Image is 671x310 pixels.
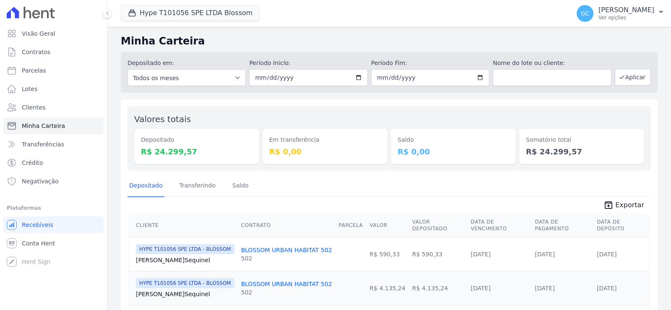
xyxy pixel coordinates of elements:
dt: Depositado [141,135,252,144]
dd: R$ 24.299,57 [141,146,252,157]
a: [DATE] [535,285,555,292]
label: Valores totais [134,114,191,124]
span: Minha Carteira [22,122,65,130]
dd: R$ 0,00 [269,146,381,157]
span: Exportar [615,200,644,210]
span: Parcelas [22,66,46,75]
th: Data de Pagamento [532,214,594,237]
dt: Em transferência [269,135,381,144]
a: [DATE] [535,251,555,258]
div: 502 [241,288,332,297]
span: Clientes [22,103,45,112]
a: Saldo [231,175,250,197]
a: unarchive Exportar [597,200,651,212]
th: Valor Depositado [409,214,468,237]
th: Data de Vencimento [468,214,532,237]
td: R$ 590,33 [409,237,468,271]
label: Nome do lote ou cliente: [493,59,611,68]
i: unarchive [603,200,614,210]
button: Hype T101056 SPE LTDA Blossom [121,5,260,21]
p: Ver opções [598,14,654,21]
a: [DATE] [597,285,616,292]
h2: Minha Carteira [121,34,658,49]
a: Depositado [127,175,164,197]
button: GC [PERSON_NAME] Ver opções [570,2,671,25]
a: Transferindo [178,175,218,197]
a: [PERSON_NAME]Sequinel [136,290,234,298]
a: BLOSSOM URBAN HABITAT 502 [241,281,332,287]
label: Período Inicío: [249,59,367,68]
div: Plataformas [7,203,100,213]
a: Clientes [3,99,104,116]
span: Recebíveis [22,221,53,229]
p: [PERSON_NAME] [598,6,654,14]
a: Negativação [3,173,104,190]
span: Transferências [22,140,64,148]
a: [DATE] [471,251,491,258]
a: Visão Geral [3,25,104,42]
dt: Somatório total [526,135,637,144]
a: BLOSSOM URBAN HABITAT 502 [241,247,332,253]
span: Lotes [22,85,38,93]
a: Crédito [3,154,104,171]
span: GC [581,10,590,16]
dd: R$ 24.299,57 [526,146,637,157]
dd: R$ 0,00 [398,146,509,157]
span: Visão Geral [22,29,55,38]
th: Valor [366,214,408,237]
a: Minha Carteira [3,117,104,134]
dt: Saldo [398,135,509,144]
td: R$ 4.135,24 [409,271,468,305]
button: Aplicar [615,69,651,86]
a: [DATE] [471,285,491,292]
span: Conta Hent [22,239,55,247]
th: Cliente [129,214,238,237]
a: [PERSON_NAME]Sequinel [136,256,234,264]
th: Parcela [335,214,367,237]
a: [DATE] [597,251,616,258]
label: Período Fim: [371,59,489,68]
span: Crédito [22,159,43,167]
span: Negativação [22,177,59,185]
span: HYPE T101056 SPE LTDA - BLOSSOM [136,278,234,288]
span: Contratos [22,48,50,56]
span: HYPE T101056 SPE LTDA - BLOSSOM [136,244,234,254]
th: Contrato [238,214,335,237]
label: Depositado em: [127,60,174,66]
a: Conta Hent [3,235,104,252]
a: Parcelas [3,62,104,79]
a: Contratos [3,44,104,60]
th: Data de Depósito [593,214,649,237]
div: 502 [241,254,332,263]
a: Transferências [3,136,104,153]
a: Lotes [3,81,104,97]
td: R$ 4.135,24 [366,271,408,305]
td: R$ 590,33 [366,237,408,271]
a: Recebíveis [3,216,104,233]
